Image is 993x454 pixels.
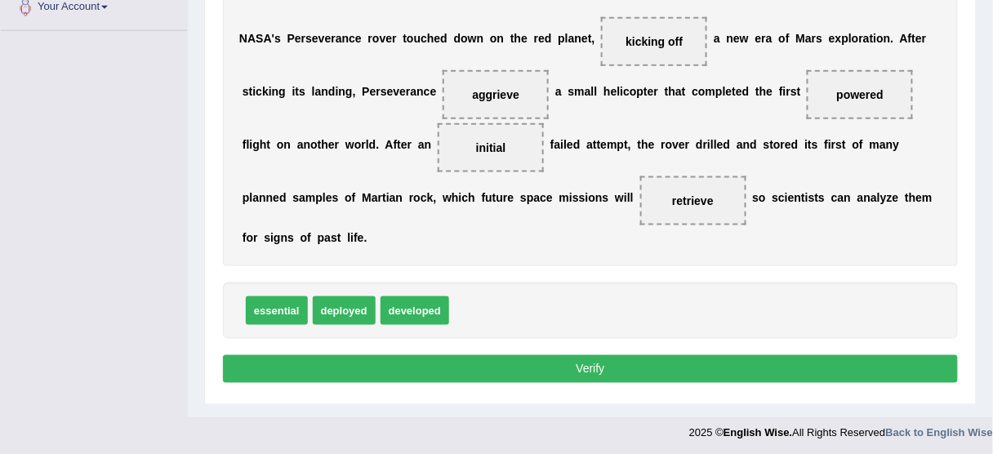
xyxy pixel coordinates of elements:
[696,138,703,151] b: d
[378,191,382,204] b: r
[589,191,596,204] b: o
[579,191,586,204] b: s
[592,32,595,45] b: ,
[385,138,394,151] b: A
[304,138,311,151] b: n
[321,138,328,151] b: h
[299,191,305,204] b: a
[675,85,682,98] b: a
[430,85,437,98] b: e
[243,191,250,204] b: p
[752,191,759,204] b: s
[623,85,630,98] b: c
[272,85,279,98] b: n
[724,138,731,151] b: d
[620,85,623,98] b: i
[666,138,673,151] b: o
[354,138,362,151] b: o
[886,427,993,439] a: Back to English Wise
[859,32,863,45] b: r
[332,191,339,204] b: s
[593,138,597,151] b: t
[434,191,437,204] b: ,
[848,32,852,45] b: l
[362,191,372,204] b: M
[468,32,477,45] b: w
[264,32,272,45] b: A
[714,138,717,151] b: l
[859,138,863,151] b: f
[380,32,386,45] b: v
[922,32,926,45] b: r
[717,138,724,151] b: e
[812,32,816,45] b: r
[893,138,900,151] b: y
[296,85,300,98] b: t
[369,138,376,151] b: d
[299,85,305,98] b: s
[272,32,274,45] b: '
[586,138,593,151] b: a
[915,32,922,45] b: e
[726,85,733,98] b: e
[607,138,617,151] b: m
[825,138,829,151] b: f
[661,138,665,151] b: r
[603,85,611,98] b: h
[908,32,912,45] b: f
[292,85,296,98] b: i
[259,191,266,204] b: n
[345,191,352,204] b: o
[870,138,879,151] b: m
[427,32,434,45] b: h
[413,191,421,204] b: o
[733,85,737,98] b: t
[804,138,808,151] b: i
[256,32,263,45] b: S
[559,191,569,204] b: m
[710,138,714,151] b: l
[624,191,627,204] b: i
[318,138,322,151] b: t
[425,138,432,151] b: n
[243,85,249,98] b: s
[682,85,686,98] b: t
[273,191,279,204] b: e
[416,85,424,98] b: n
[617,138,625,151] b: p
[600,138,607,151] b: e
[773,138,781,151] b: o
[672,138,679,151] b: v
[312,85,315,98] b: l
[817,32,823,45] b: s
[323,191,326,204] b: l
[773,191,779,204] b: s
[586,191,589,204] b: i
[569,191,572,204] b: i
[247,32,256,45] b: A
[427,191,434,204] b: k
[615,191,624,204] b: w
[912,32,916,45] b: t
[315,191,323,204] b: p
[295,32,301,45] b: e
[863,32,870,45] b: a
[372,191,378,204] b: a
[737,138,743,151] b: a
[287,32,295,45] b: P
[648,85,654,98] b: e
[563,138,567,151] b: l
[703,138,707,151] b: r
[376,138,379,151] b: .
[766,32,773,45] b: a
[879,138,886,151] b: a
[797,85,801,98] b: t
[476,141,506,154] span: initial
[503,191,507,204] b: r
[829,32,835,45] b: e
[669,85,676,98] b: h
[274,32,281,45] b: s
[472,88,519,101] span: aggrieve
[654,85,658,98] b: r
